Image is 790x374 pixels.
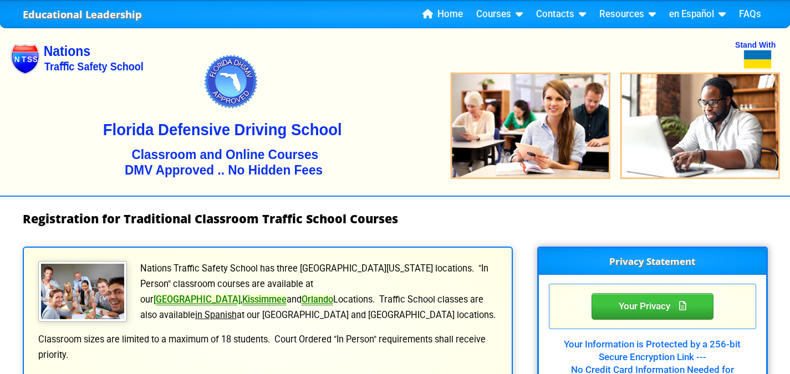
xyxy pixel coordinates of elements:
p: Classroom sizes are limited to a maximum of 18 students. Court Ordered "In Person" requirements s... [37,332,498,363]
u: in Spanish [195,310,237,320]
img: Nations Traffic School - Your DMV Approved Florida Traffic School [10,20,780,196]
a: Contacts [532,6,590,23]
a: Kissimmee [242,294,287,305]
div: Privacy Statement [592,293,713,320]
a: en Español [665,6,730,23]
img: Traffic School Students [38,261,127,322]
a: Resources [595,6,660,23]
h1: Registration for Traditional Classroom Traffic School Courses [23,212,768,226]
a: Your Privacy [592,299,713,312]
a: FAQs [735,6,766,23]
a: [GEOGRAPHIC_DATA] [154,294,241,305]
p: Nations Traffic Safety School has three [GEOGRAPHIC_DATA][US_STATE] locations. "In Person" classr... [37,261,498,323]
h3: Privacy Statement [539,248,766,275]
a: Courses [472,6,527,23]
a: Orlando [302,294,333,305]
a: Educational Leadership [23,6,142,24]
a: Home [418,6,467,23]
